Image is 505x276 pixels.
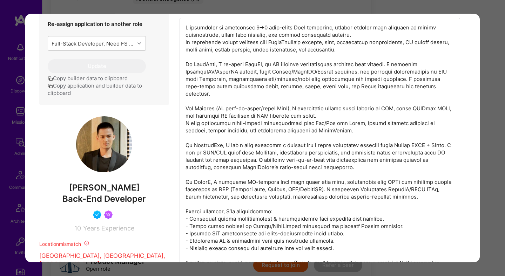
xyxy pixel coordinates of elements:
[48,82,161,97] button: Copy application and builder data to clipboard
[39,241,169,248] div: Location mismatch
[76,167,132,174] a: User Avatar
[62,194,146,204] span: Back-End Developer
[48,60,146,74] button: Update
[74,225,81,232] span: 10
[83,225,134,232] span: Years Experience
[93,211,101,219] img: Vetted A.Teamer
[39,252,169,269] p: [GEOGRAPHIC_DATA], [GEOGRAPHIC_DATA], [GEOGRAPHIC_DATA]
[48,76,53,82] i: icon Copy
[39,183,169,193] span: [PERSON_NAME]
[48,21,146,28] p: Re-assign application to another role
[76,117,132,173] img: User Avatar
[52,40,135,47] div: Full-Stack Developer, Need FS with 0-1 project experience, working remotely with founders & [DOMA...
[137,42,141,46] i: icon Chevron
[25,14,480,262] div: modal
[48,84,53,89] i: icon Copy
[48,75,128,82] button: Copy builder data to clipboard
[104,211,113,219] img: Been on Mission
